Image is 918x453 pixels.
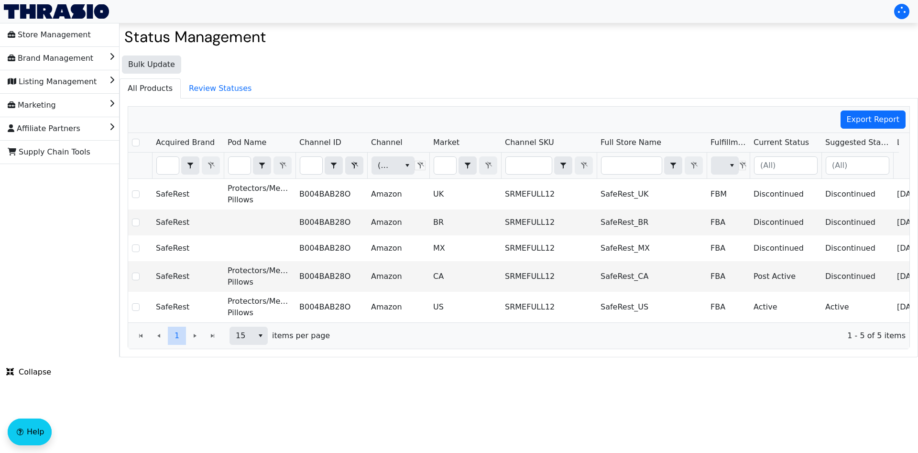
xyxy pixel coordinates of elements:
[152,210,224,235] td: SafeRest
[821,292,893,322] td: Active
[501,261,597,292] td: SRMEFULL12
[665,157,682,174] button: select
[400,157,414,174] button: select
[8,74,97,89] span: Listing Management
[236,330,248,342] span: 15
[821,153,893,179] th: Filter
[597,210,707,235] td: SafeRest_BR
[367,235,429,261] td: Amazon
[821,179,893,210] td: Discontinued
[224,153,295,179] th: Filter
[128,322,909,349] div: Page 1 of 1
[707,179,750,210] td: FBM
[707,261,750,292] td: FBA
[707,153,750,179] th: Filter
[506,157,552,174] input: Filter
[821,235,893,261] td: Discontinued
[132,303,140,311] input: Select Row
[750,292,821,322] td: Active
[554,156,572,175] span: Choose Operator
[371,137,403,148] span: Channel
[754,137,809,148] span: Current Status
[501,179,597,210] td: SRMEFULL12
[8,144,90,160] span: Supply Chain Tools
[707,210,750,235] td: FBA
[433,137,459,148] span: Market
[597,292,707,322] td: SafeRest_US
[253,156,271,175] span: Choose Operator
[459,156,477,175] span: Choose Operator
[750,210,821,235] td: Discontinued
[224,261,295,292] td: Protectors/Medical Pillows
[429,261,501,292] td: CA
[224,179,295,210] td: Protectors/Medical Pillows
[826,157,889,174] input: (All)
[367,153,429,179] th: Filter
[501,292,597,322] td: SRMEFULL12
[345,156,363,175] button: Clear
[821,261,893,292] td: Discontinued
[501,210,597,235] td: SRMEFULL12
[429,235,501,261] td: MX
[122,55,181,74] button: Bulk Update
[710,137,746,148] span: Fulfillment
[156,137,215,148] span: Acquired Brand
[367,261,429,292] td: Amazon
[295,261,367,292] td: B004BAB28O
[429,292,501,322] td: US
[8,419,52,445] button: Help floatingactionbutton
[597,179,707,210] td: SafeRest_UK
[132,139,140,146] input: Select Row
[152,261,224,292] td: SafeRest
[152,153,224,179] th: Filter
[299,137,341,148] span: Channel ID
[338,330,906,342] span: 1 - 5 of 5 items
[253,327,267,344] button: select
[181,156,199,175] span: Choose Operator
[168,327,186,345] button: Page 1
[367,210,429,235] td: Amazon
[152,235,224,261] td: SafeRest
[325,157,342,174] button: select
[152,292,224,322] td: SafeRest
[152,179,224,210] td: SafeRest
[8,51,93,66] span: Brand Management
[181,79,259,98] span: Review Statuses
[295,179,367,210] td: B004BAB28O
[750,179,821,210] td: Discontinued
[124,28,913,46] h2: Status Management
[601,157,662,174] input: Filter
[295,153,367,179] th: Filter
[8,98,56,113] span: Marketing
[597,261,707,292] td: SafeRest_CA
[597,153,707,179] th: Filter
[120,79,180,98] span: All Products
[295,292,367,322] td: B004BAB28O
[8,121,80,136] span: Affiliate Partners
[825,137,889,148] span: Suggested Status
[132,244,140,252] input: Select Row
[157,157,179,174] input: Filter
[664,156,682,175] span: Choose Operator
[4,4,109,19] img: Thrasio Logo
[750,261,821,292] td: Post Active
[429,179,501,210] td: UK
[6,366,51,378] span: Collapse
[821,210,893,235] td: Discontinued
[378,160,393,171] span: (All)
[224,292,295,322] td: Protectors/Medical Pillows
[300,157,322,174] input: Filter
[367,292,429,322] td: Amazon
[429,153,501,179] th: Filter
[272,330,330,342] span: items per page
[27,426,44,438] span: Help
[750,153,821,179] th: Filter
[459,157,476,174] button: select
[229,157,251,174] input: Filter
[295,235,367,261] td: B004BAB28O
[847,114,900,125] span: Export Report
[505,137,554,148] span: Channel SKU
[501,153,597,179] th: Filter
[707,235,750,261] td: FBA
